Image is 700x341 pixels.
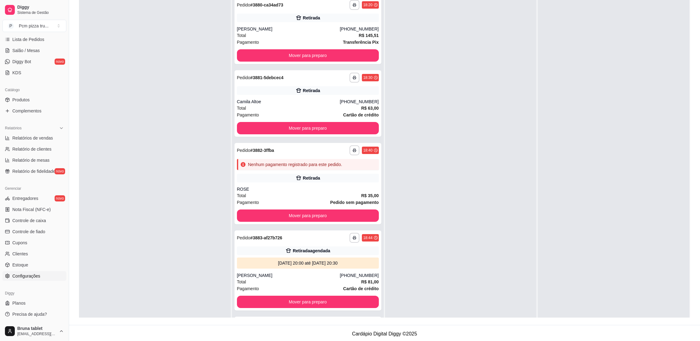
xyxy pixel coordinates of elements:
[237,296,379,308] button: Mover para preparo
[343,112,379,117] strong: Cartão de crédito
[12,97,30,103] span: Produtos
[12,146,52,152] span: Relatório de clientes
[2,205,66,214] a: Nota Fiscal (NFC-e)
[17,10,64,15] span: Sistema de Gestão
[17,326,56,331] span: Bruna tablet
[2,2,66,17] a: DiggySistema de Gestão
[237,105,246,112] span: Total
[2,133,66,143] a: Relatórios de vendas
[19,23,48,29] div: Pcm pizza tru ...
[2,95,66,105] a: Produtos
[2,298,66,308] a: Planos
[5,126,22,131] span: Relatórios
[2,166,66,176] a: Relatório de fidelidadenovo
[2,20,66,32] button: Select a team
[340,272,379,278] div: [PHONE_NUMBER]
[237,285,259,292] span: Pagamento
[12,251,28,257] span: Clientes
[2,227,66,237] a: Controle de fiado
[250,2,283,7] strong: # 3880-ca34ad73
[12,108,41,114] span: Complementos
[237,199,259,206] span: Pagamento
[2,260,66,270] a: Estoque
[237,235,251,240] span: Pedido
[303,175,320,181] div: Retirada
[2,155,66,165] a: Relatório de mesas
[12,300,26,306] span: Planos
[2,238,66,248] a: Cupons
[12,217,46,224] span: Controle de caixa
[12,262,28,268] span: Estoque
[237,278,246,285] span: Total
[12,70,21,76] span: KDS
[8,23,14,29] span: P
[12,157,50,163] span: Relatório de mesas
[237,192,246,199] span: Total
[361,106,379,111] strong: R$ 63,00
[12,36,44,43] span: Lista de Pedidos
[12,59,31,65] span: Diggy Bot
[2,324,66,339] button: Bruna tablet[EMAIL_ADDRESS][DOMAIN_NAME]
[17,331,56,336] span: [EMAIL_ADDRESS][DOMAIN_NAME]
[303,87,320,94] div: Retirada
[2,184,66,193] div: Gerenciar
[2,144,66,154] a: Relatório de clientes
[359,33,379,38] strong: R$ 145,51
[237,186,379,192] div: ROSE
[250,75,283,80] strong: # 3881-5debcec4
[2,216,66,225] a: Controle de caixa
[12,206,51,213] span: Nota Fiscal (NFC-e)
[2,46,66,55] a: Salão / Mesas
[361,193,379,198] strong: R$ 35,00
[248,161,342,168] div: Nenhum pagamento registrado para este pedido.
[343,286,379,291] strong: Cartão de crédito
[237,26,340,32] div: [PERSON_NAME]
[12,195,38,201] span: Entregadores
[330,200,379,205] strong: Pedido sem pagamento
[2,68,66,78] a: KDS
[2,288,66,298] div: Diggy
[12,47,40,54] span: Salão / Mesas
[237,272,340,278] div: [PERSON_NAME]
[239,260,376,266] div: [DATE] 20:00 até [DATE] 20:30
[237,209,379,222] button: Mover para preparo
[12,273,40,279] span: Configurações
[363,2,372,7] div: 18:20
[237,99,340,105] div: Camila Altoe
[237,39,259,46] span: Pagamento
[343,40,379,45] strong: Transferência Pix
[12,229,45,235] span: Controle de fiado
[363,75,372,80] div: 18:30
[237,112,259,118] span: Pagamento
[2,106,66,116] a: Complementos
[293,248,330,254] div: Retirada agendada
[17,5,64,10] span: Diggy
[340,26,379,32] div: [PHONE_NUMBER]
[2,271,66,281] a: Configurações
[237,2,251,7] span: Pedido
[237,32,246,39] span: Total
[2,35,66,44] a: Lista de Pedidos
[2,57,66,67] a: Diggy Botnovo
[303,15,320,21] div: Retirada
[2,193,66,203] a: Entregadoresnovo
[363,235,372,240] div: 18:44
[12,135,53,141] span: Relatórios de vendas
[2,249,66,259] a: Clientes
[250,235,282,240] strong: # 3883-af27b726
[12,168,55,174] span: Relatório de fidelidade
[2,309,66,319] a: Precisa de ajuda?
[237,148,251,153] span: Pedido
[12,240,27,246] span: Cupons
[250,148,274,153] strong: # 3882-3ffba
[12,311,47,317] span: Precisa de ajuda?
[361,279,379,284] strong: R$ 81,00
[2,85,66,95] div: Catálogo
[237,122,379,134] button: Mover para preparo
[363,148,372,153] div: 18:40
[237,49,379,62] button: Mover para preparo
[237,75,251,80] span: Pedido
[340,99,379,105] div: [PHONE_NUMBER]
